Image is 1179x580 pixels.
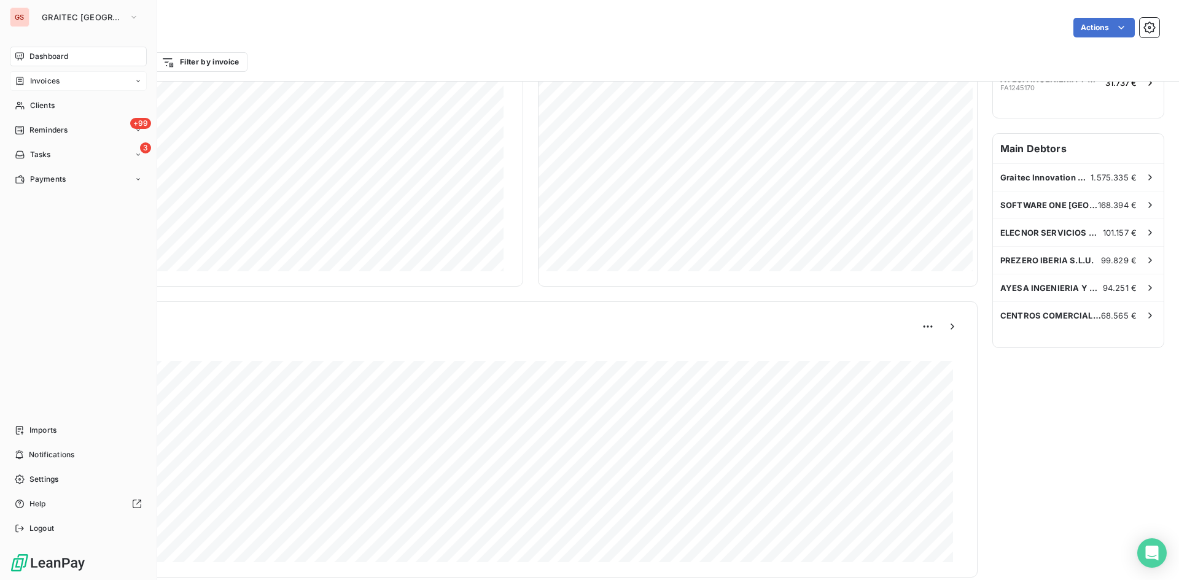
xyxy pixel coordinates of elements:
[1000,172,1091,182] span: Graitec Innovation SAS
[993,69,1164,96] button: AYESA INGENIERIA Y ARQUITECTURA S.A.FA124517031.737 €
[1000,311,1101,320] span: CENTROS COMERCIALES CARREFOUR SA
[1101,255,1137,265] span: 99.829 €
[29,51,68,62] span: Dashboard
[1137,538,1167,568] div: Open Intercom Messenger
[10,96,147,115] a: Clients
[10,420,147,440] a: Imports
[10,470,147,489] a: Settings
[1103,228,1137,238] span: 101.157 €
[30,149,51,160] span: Tasks
[1103,283,1137,293] span: 94.251 €
[140,142,151,153] span: 3
[10,553,86,573] img: Logo LeanPay
[1091,172,1137,182] span: 1.575.335 €
[130,118,151,129] span: +99
[10,71,147,91] a: Invoices
[10,494,147,514] a: Help
[29,523,54,534] span: Logout
[30,100,55,111] span: Clients
[42,12,124,22] span: GRAITEC [GEOGRAPHIC_DATA]
[1098,200,1137,210] span: 168.394 €
[29,449,74,460] span: Notifications
[1000,228,1103,238] span: ELECNOR SERVICIOS Y PROYECTOS,S.A.U.
[29,125,68,136] span: Reminders
[30,75,60,87] span: Invoices
[29,498,46,509] span: Help
[1000,283,1103,293] span: AYESA INGENIERIA Y ARQUITECTURA S.A.
[10,145,147,164] a: 3Tasks
[1073,18,1135,37] button: Actions
[29,474,58,485] span: Settings
[1101,311,1137,320] span: 68.565 €
[154,52,247,72] button: Filter by invoice
[10,120,147,140] a: +99Reminders
[1000,200,1098,210] span: SOFTWARE ONE [GEOGRAPHIC_DATA], S.A.
[30,174,66,185] span: Payments
[10,169,147,189] a: Payments
[1105,78,1137,88] span: 31.737 €
[10,7,29,27] div: GS
[29,425,56,436] span: Imports
[10,47,147,66] a: Dashboard
[1000,255,1094,265] span: PREZERO IBERIA S.L.U.
[993,134,1164,163] h6: Main Debtors
[1000,84,1035,91] span: FA1245170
